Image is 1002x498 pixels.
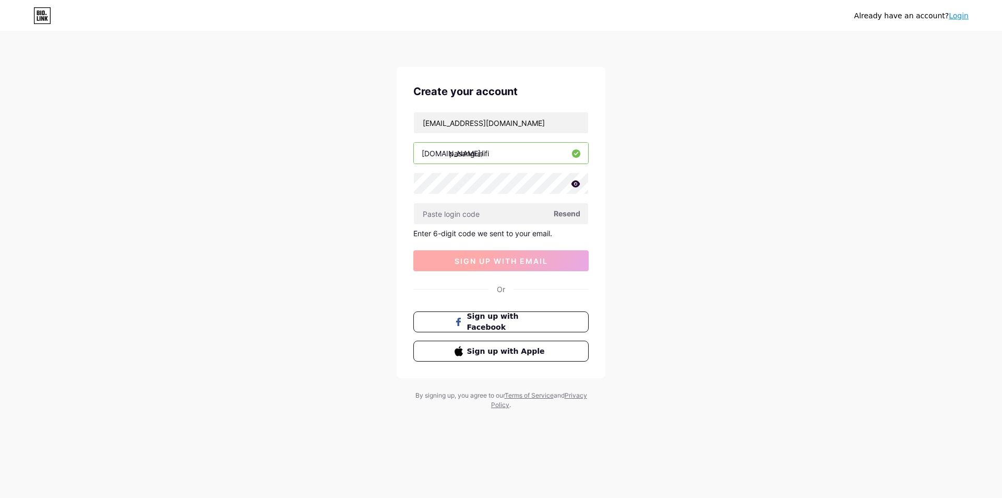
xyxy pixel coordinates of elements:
[497,284,505,295] div: Or
[414,143,588,164] input: username
[413,311,589,332] button: Sign up with Facebook
[554,208,580,219] span: Resend
[413,250,589,271] button: sign up with email
[467,311,548,333] span: Sign up with Facebook
[455,257,548,265] span: sign up with email
[413,341,589,362] button: Sign up with Apple
[414,112,588,133] input: Email
[467,346,548,357] span: Sign up with Apple
[414,203,588,224] input: Paste login code
[505,391,554,399] a: Terms of Service
[412,391,590,410] div: By signing up, you agree to our and .
[422,148,483,159] div: [DOMAIN_NAME]/
[413,84,589,99] div: Create your account
[854,10,969,21] div: Already have an account?
[413,229,589,238] div: Enter 6-digit code we sent to your email.
[949,11,969,20] a: Login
